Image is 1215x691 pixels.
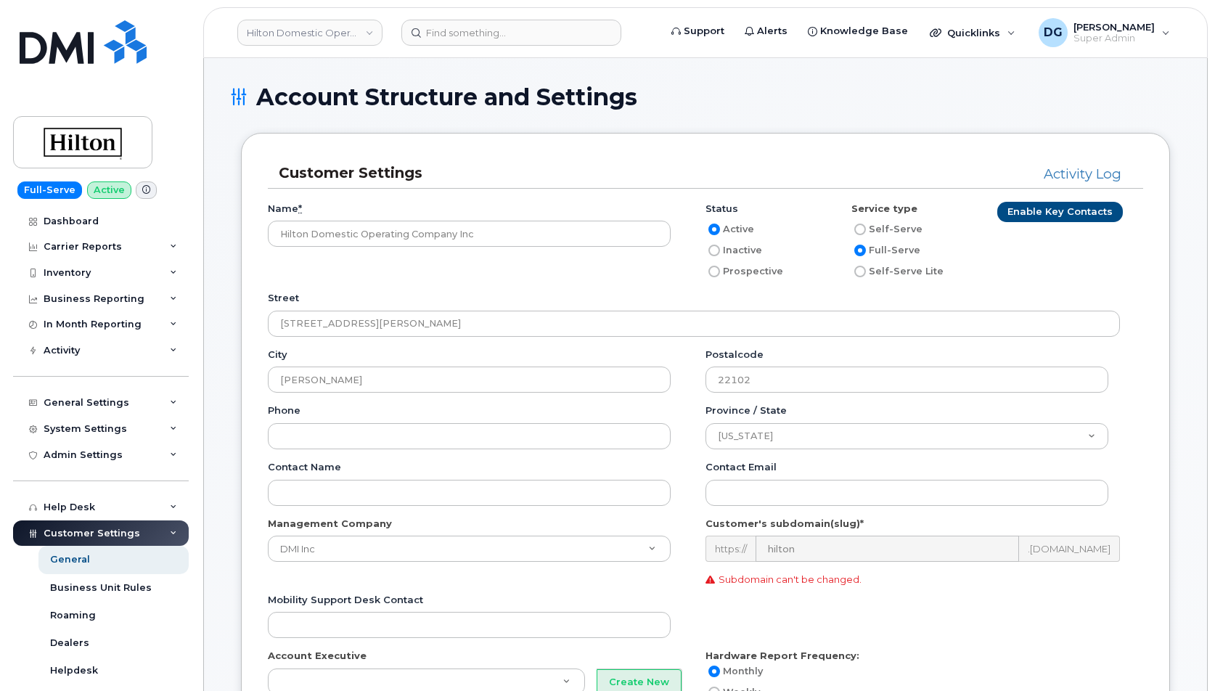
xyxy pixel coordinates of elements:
[854,266,866,277] input: Self-Serve Lite
[268,404,300,417] label: Phone
[708,266,720,277] input: Prospective
[279,163,761,183] h3: Customer Settings
[268,348,287,361] label: City
[1019,536,1120,562] div: .[DOMAIN_NAME]
[708,245,720,256] input: Inactive
[271,542,315,555] span: DMI Inc
[230,84,1181,110] h1: Account Structure and Settings
[854,224,866,235] input: Self-Serve
[851,221,922,238] label: Self-Serve
[708,224,720,235] input: Active
[997,202,1123,222] a: Enable Key Contacts
[298,203,302,214] abbr: required
[705,517,864,531] label: Customer's subdomain(slug)*
[705,221,754,238] label: Active
[708,666,720,677] input: Monthly
[705,404,787,417] label: Province / State
[705,263,783,280] label: Prospective
[268,202,302,216] label: Name
[705,348,764,361] label: Postalcode
[1044,165,1121,182] a: Activity Log
[705,242,762,259] label: Inactive
[851,202,917,216] label: Service type
[854,245,866,256] input: Full-Serve
[268,593,423,607] label: Mobility Support Desk Contact
[705,573,1132,586] p: Subdomain can't be changed.
[705,202,738,216] label: Status
[705,663,763,680] label: Monthly
[851,263,944,280] label: Self-Serve Lite
[268,649,367,663] label: Account Executive
[268,517,392,531] label: Management Company
[268,536,671,562] a: DMI Inc
[705,460,777,474] label: Contact email
[705,536,756,562] div: https://
[705,650,859,661] strong: Hardware Report Frequency:
[268,291,299,305] label: Street
[268,460,341,474] label: Contact name
[851,242,920,259] label: Full-Serve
